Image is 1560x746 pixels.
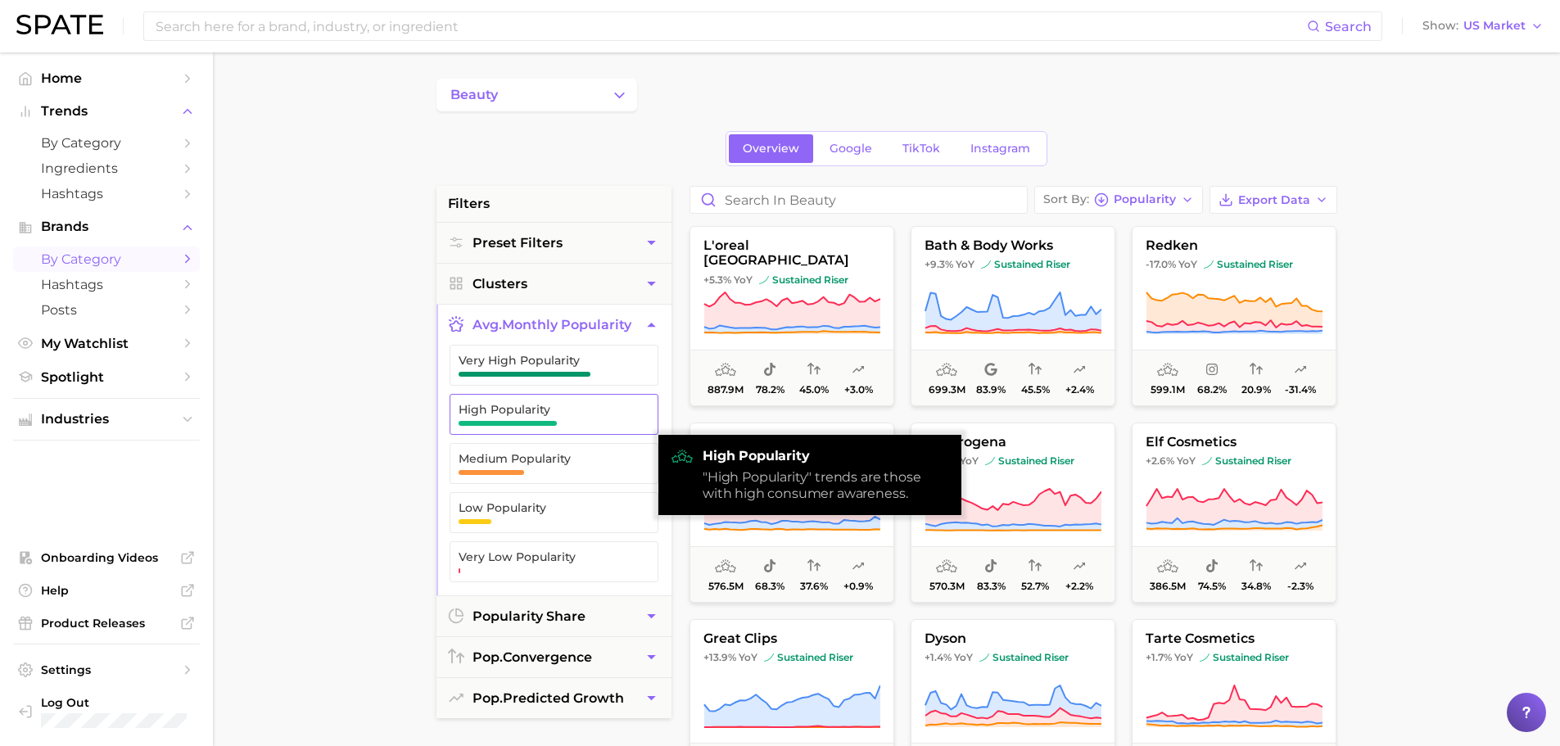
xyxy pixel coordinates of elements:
[13,578,200,603] a: Help
[843,581,873,592] span: +0.9%
[13,130,200,156] a: by Category
[936,557,957,576] span: average monthly popularity: Very High Popularity
[459,452,623,465] span: Medium Popularity
[473,649,592,665] span: convergence
[1198,581,1226,592] span: 74.5%
[981,260,991,269] img: sustained riser
[1029,557,1042,576] span: popularity convergence: Medium Convergence
[764,651,853,664] span: sustained riser
[13,658,200,682] a: Settings
[450,88,498,102] span: beauty
[800,581,828,592] span: 37.6%
[13,407,200,432] button: Industries
[703,448,948,464] strong: High Popularity
[436,264,671,304] button: Clusters
[1043,195,1089,204] span: Sort By
[13,611,200,635] a: Product Releases
[41,251,172,267] span: by Category
[1197,384,1227,396] span: 68.2%
[739,651,757,664] span: YoY
[1132,423,1336,603] button: elf cosmetics+2.6% YoYsustained risersustained riser386.5m74.5%34.8%-2.3%
[1065,581,1093,592] span: +2.2%
[1200,651,1289,664] span: sustained riser
[807,360,821,380] span: popularity convergence: Medium Convergence
[16,15,103,34] img: SPATE
[1210,186,1337,214] button: Export Data
[729,134,813,163] a: Overview
[473,235,563,251] span: Preset Filters
[956,258,974,271] span: YoY
[708,384,744,396] span: 887.9m
[459,403,623,416] span: High Popularity
[473,317,631,332] span: monthly popularity
[1065,384,1093,396] span: +2.4%
[690,238,893,269] span: l'oreal [GEOGRAPHIC_DATA]
[13,272,200,297] a: Hashtags
[981,258,1070,271] span: sustained riser
[1294,360,1307,380] span: popularity predicted growth: Uncertain
[763,360,776,380] span: popularity share: TikTok
[852,360,865,380] span: popularity predicted growth: Uncertain
[852,557,865,576] span: popularity predicted growth: Uncertain
[936,360,957,380] span: average monthly popularity: Very High Popularity
[459,550,623,563] span: Very Low Popularity
[154,12,1307,40] input: Search here for a brand, industry, or ingredient
[13,246,200,272] a: by Category
[1287,581,1314,592] span: -2.3%
[13,690,200,733] a: Log out. Currently logged in with e-mail jessica.barrett@kendobrands.com.
[690,631,893,646] span: great clips
[703,469,948,502] div: "High Popularity" trends are those with high consumer awareness.
[41,277,172,292] span: Hashtags
[708,581,743,592] span: 576.5m
[956,134,1044,163] a: Instagram
[715,557,736,576] span: average monthly popularity: Very High Popularity
[911,423,1115,603] button: neutrogena+31.6% YoYsustained risersustained riser570.3m83.3%52.7%+2.2%
[976,384,1006,396] span: 83.9%
[1146,258,1176,270] span: -17.0%
[979,653,989,662] img: sustained riser
[1073,557,1086,576] span: popularity predicted growth: Uncertain
[1177,454,1196,468] span: YoY
[436,596,671,636] button: popularity share
[763,557,776,576] span: popularity share: TikTok
[436,223,671,263] button: Preset Filters
[41,412,172,427] span: Industries
[1202,454,1291,468] span: sustained riser
[41,219,172,234] span: Brands
[911,631,1115,646] span: dyson
[970,142,1030,156] span: Instagram
[1132,226,1336,406] button: redken-17.0% YoYsustained risersustained riser599.1m68.2%20.9%-31.4%
[1285,384,1316,396] span: -31.4%
[41,616,172,631] span: Product Releases
[41,161,172,176] span: Ingredients
[1205,360,1219,380] span: popularity share: Instagram
[13,364,200,390] a: Spotlight
[976,581,1005,592] span: 83.3%
[1157,360,1178,380] span: average monthly popularity: Very High Popularity
[41,369,172,385] span: Spotlight
[911,226,1115,406] button: bath & body works+9.3% YoYsustained risersustained riser699.3m83.9%45.5%+2.4%
[41,104,172,119] span: Trends
[436,79,637,111] button: Change Category
[911,435,1115,450] span: neutrogena
[703,274,731,286] span: +5.3%
[690,423,894,603] button: cerave+11.7% YoYsustained risersustained riser576.5m68.3%37.6%+0.9%
[1202,456,1212,466] img: sustained riser
[743,142,799,156] span: Overview
[13,181,200,206] a: Hashtags
[1021,581,1049,592] span: 52.7%
[1204,258,1293,271] span: sustained riser
[13,156,200,181] a: Ingredients
[436,637,671,677] button: pop.convergence
[41,662,172,677] span: Settings
[41,583,172,598] span: Help
[448,194,490,214] span: filters
[473,649,503,665] abbr: popularity index
[759,275,769,285] img: sustained riser
[13,99,200,124] button: Trends
[1422,21,1458,30] span: Show
[473,608,586,624] span: popularity share
[1294,557,1307,576] span: popularity predicted growth: Very Unlikely
[473,317,502,332] abbr: average
[41,336,172,351] span: My Watchlist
